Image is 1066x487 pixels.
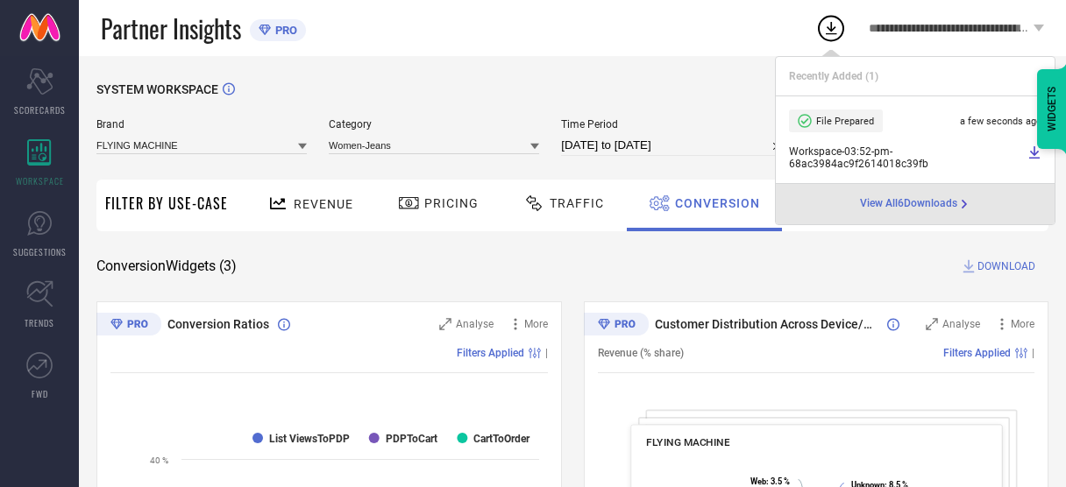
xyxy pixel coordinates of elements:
span: DOWNLOAD [977,258,1035,275]
div: Open download list [815,12,847,44]
span: SCORECARDS [14,103,66,116]
span: Brand [96,118,307,131]
span: More [1011,318,1034,330]
span: | [1032,347,1034,359]
span: | [545,347,548,359]
span: Conversion [675,196,760,210]
span: Traffic [550,196,604,210]
svg: Zoom [439,318,451,330]
span: Conversion Ratios [167,317,269,331]
div: Premium [584,313,649,339]
text: 40 % [150,455,168,465]
span: Customer Distribution Across Device/OS [655,317,879,331]
tspan: Web [750,476,766,486]
span: Partner Insights [101,11,241,46]
text: PDPToCart [386,433,437,445]
span: Conversion Widgets ( 3 ) [96,258,237,275]
span: WORKSPACE [16,174,64,187]
span: Filters Applied [943,347,1011,359]
a: View All6Downloads [860,197,971,211]
span: Pricing [424,196,479,210]
span: Workspace - 03:52-pm - 68ac3984ac9f2614018c39fb [789,145,1023,170]
span: a few seconds ago [960,116,1041,127]
a: Download [1027,145,1041,170]
text: List ViewsToPDP [269,433,350,445]
span: Revenue [294,197,353,211]
span: SUGGESTIONS [13,245,67,258]
span: Analyse [456,318,494,330]
span: Revenue (% share) [598,347,684,359]
text: CartToOrder [473,433,530,445]
text: : 3.5 % [750,476,790,486]
div: Open download page [860,197,971,211]
input: Select time period [561,135,789,156]
span: Recently Added ( 1 ) [789,70,878,82]
span: Time Period [561,118,789,131]
div: Premium [96,313,161,339]
span: Analyse [942,318,980,330]
span: More [524,318,548,330]
span: PRO [271,24,297,37]
span: SYSTEM WORKSPACE [96,82,218,96]
span: FLYING MACHINE [646,436,729,448]
span: View All 6 Downloads [860,197,957,211]
span: TRENDS [25,316,54,329]
svg: Zoom [926,318,938,330]
span: Filter By Use-Case [105,193,228,214]
span: Filters Applied [457,347,524,359]
span: File Prepared [816,116,874,127]
span: FWD [32,387,48,400]
span: Category [329,118,539,131]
